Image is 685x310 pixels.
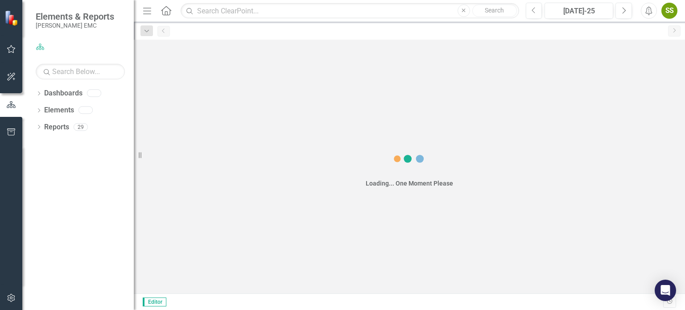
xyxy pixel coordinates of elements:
[36,22,114,29] small: [PERSON_NAME] EMC
[4,10,21,26] img: ClearPoint Strategy
[44,122,69,132] a: Reports
[548,6,610,17] div: [DATE]-25
[545,3,613,19] button: [DATE]-25
[655,280,676,301] div: Open Intercom Messenger
[36,64,125,79] input: Search Below...
[485,7,504,14] span: Search
[661,3,677,19] button: SS
[44,105,74,116] a: Elements
[44,88,83,99] a: Dashboards
[143,298,166,306] span: Editor
[472,4,517,17] button: Search
[36,11,114,22] span: Elements & Reports
[366,179,453,188] div: Loading... One Moment Please
[181,3,519,19] input: Search ClearPoint...
[74,123,88,131] div: 29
